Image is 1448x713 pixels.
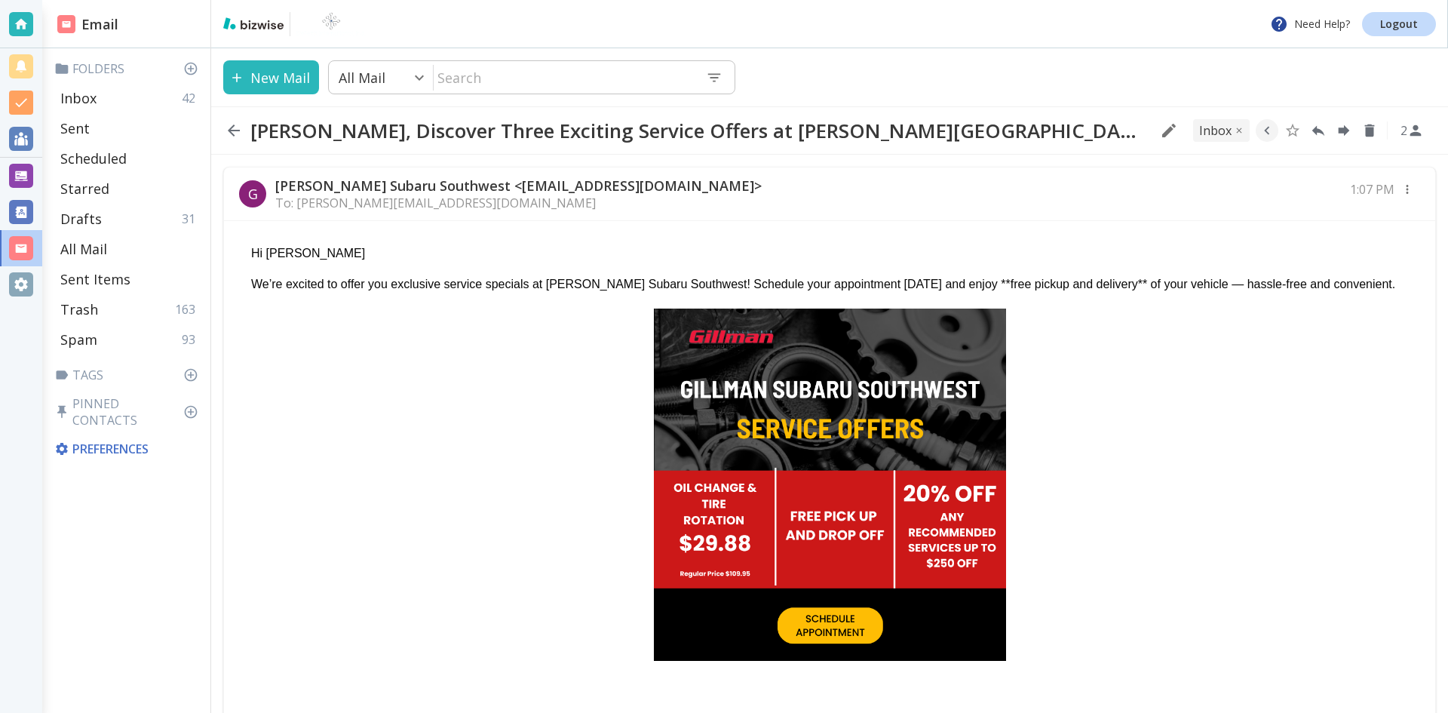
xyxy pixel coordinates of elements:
[54,264,204,294] div: Sent Items
[54,395,204,429] p: Pinned Contacts
[250,118,1148,143] h2: [PERSON_NAME], Discover Three Exciting Service Offers at [PERSON_NAME][GEOGRAPHIC_DATA] Southwest!
[60,119,90,137] p: Sent
[339,69,385,87] p: All Mail
[60,210,102,228] p: Drafts
[60,240,107,258] p: All Mail
[1307,119,1330,142] button: Reply
[60,180,109,198] p: Starred
[1350,181,1394,198] p: 1:07 PM
[60,330,97,349] p: Spam
[248,185,258,203] p: G
[54,234,204,264] div: All Mail
[275,177,762,195] p: [PERSON_NAME] Subaru Southwest <[EMAIL_ADDRESS][DOMAIN_NAME]>
[223,60,319,94] button: New Mail
[60,300,98,318] p: Trash
[60,89,97,107] p: Inbox
[1362,12,1436,36] a: Logout
[1199,122,1232,139] p: INBOX
[54,441,201,457] p: Preferences
[434,62,694,93] input: Search
[54,174,204,204] div: Starred
[182,90,201,106] p: 42
[54,60,204,77] p: Folders
[51,435,204,463] div: Preferences
[60,149,127,167] p: Scheduled
[182,211,201,227] p: 31
[54,294,204,324] div: Trash163
[1270,15,1350,33] p: Need Help?
[54,143,204,174] div: Scheduled
[57,14,118,35] h2: Email
[1400,122,1407,139] p: 2
[224,167,1435,221] div: G[PERSON_NAME] Subaru Southwest <[EMAIL_ADDRESS][DOMAIN_NAME]>To: [PERSON_NAME][EMAIL_ADDRESS][DO...
[182,331,201,348] p: 93
[54,204,204,234] div: Drafts31
[54,113,204,143] div: Sent
[1358,119,1381,142] button: Delete
[175,301,201,318] p: 163
[1394,112,1430,149] button: See Participants
[296,12,366,36] img: BioTech International
[54,324,204,355] div: Spam93
[1333,119,1355,142] button: Forward
[223,17,284,29] img: bizwise
[275,195,762,211] p: To: [PERSON_NAME][EMAIL_ADDRESS][DOMAIN_NAME]
[54,367,204,383] p: Tags
[1380,19,1418,29] p: Logout
[54,83,204,113] div: Inbox42
[57,15,75,33] img: DashboardSidebarEmail.svg
[60,270,130,288] p: Sent Items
